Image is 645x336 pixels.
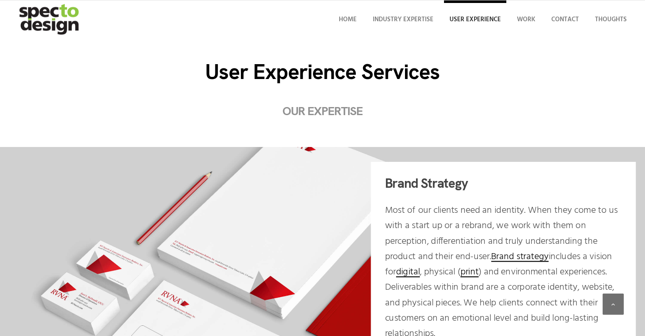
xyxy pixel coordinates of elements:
span: User Experience [450,14,501,25]
h1: User Experience Services [21,60,624,83]
a: Brand strategy [491,249,548,264]
a: Work [511,0,541,39]
span: Thoughts [595,14,627,25]
a: Home [333,0,362,39]
img: specto-logo-2020 [13,0,87,39]
span: Industry Expertise [373,14,433,25]
a: Thoughts [589,0,632,39]
span: Work [517,14,535,25]
a: Industry Expertise [367,0,439,39]
a: Contact [546,0,584,39]
a: digital [396,265,420,280]
a: print [460,265,478,280]
span: Home [339,14,357,25]
span: Contact [551,14,579,25]
h2: Our Expertise [149,104,496,118]
h2: Brand Strategy [385,176,622,190]
a: User Experience [444,0,506,39]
